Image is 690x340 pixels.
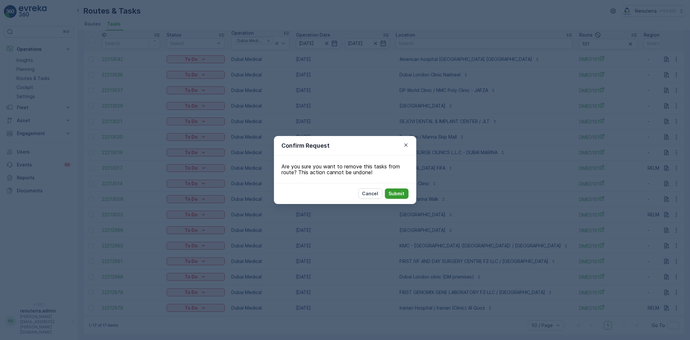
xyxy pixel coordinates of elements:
[362,190,378,197] p: Cancel
[282,141,330,150] p: Confirm Request
[274,156,416,183] div: Are you sure you want to remove this tasks from route? This action cannot be undone!
[389,190,405,197] p: Submit
[358,188,382,199] button: Cancel
[385,188,409,199] button: Submit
